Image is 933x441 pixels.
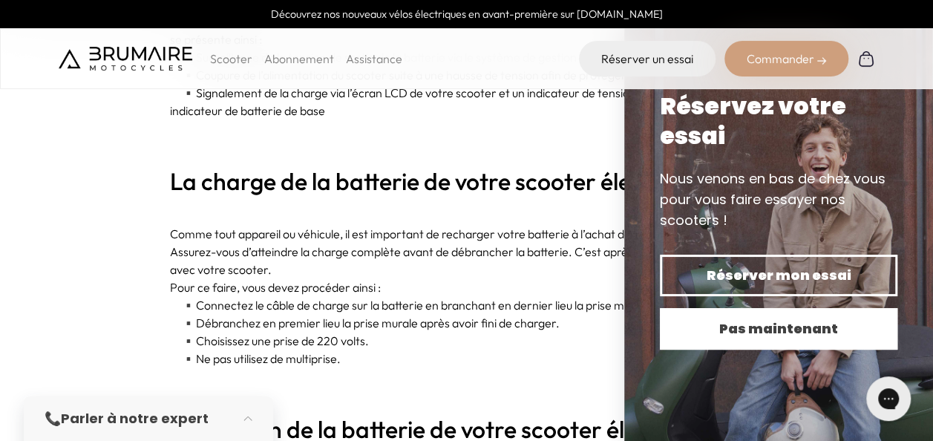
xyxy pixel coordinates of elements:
[859,371,918,426] iframe: Gorgias live chat messenger
[579,41,716,76] a: Réserver un essai
[170,278,764,296] p: Pour ce faire, vous devez procéder ainsi :
[170,296,764,314] p: Connectez le câble de charge sur la batterie en branchant en dernier lieu la prise murale.
[817,56,826,65] img: right-arrow-2.png
[181,298,196,313] span: ▪️
[170,314,764,332] p: Débranchez en premier lieu la prise murale après avoir fini de charger.
[724,41,848,76] div: Commander
[210,50,252,68] p: Scooter
[264,51,334,66] a: Abonnement
[170,166,706,196] strong: La charge de la batterie de votre scooter électrique
[181,316,196,330] span: ▪️
[170,350,764,367] p: Ne pas utilisez de multiprise.
[181,351,196,366] span: ▪️
[346,51,402,66] a: Assistance
[181,85,196,100] span: ▪️
[170,332,764,350] p: Choisissez une prise de 220 volts.
[857,50,875,68] img: Panier
[59,47,192,71] img: Brumaire Motocycles
[181,333,196,348] span: ▪️
[170,84,764,120] p: Signalement de la charge via l’écran LCD de votre scooter et un indicateur de tension ou de jauge...
[170,225,764,278] p: Comme tout appareil ou véhicule, il est important de recharger votre batterie à l’achat de votre ...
